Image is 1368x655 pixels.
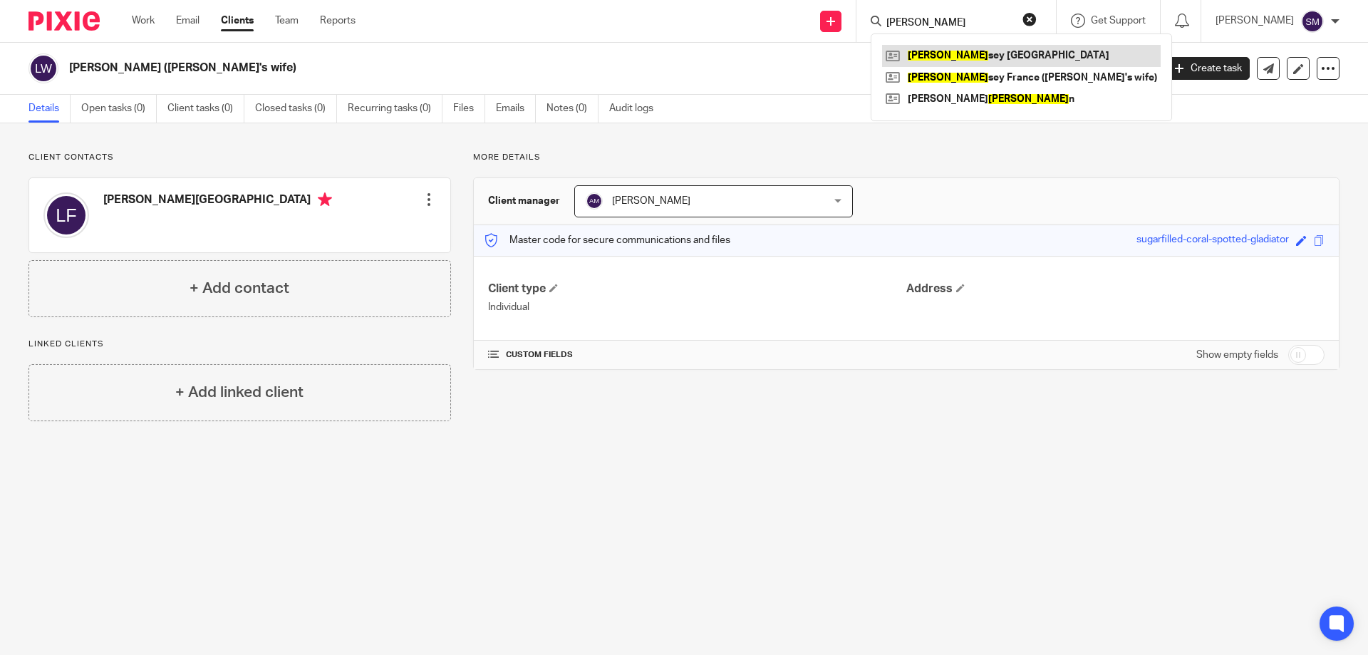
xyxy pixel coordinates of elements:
[190,277,289,299] h4: + Add contact
[167,95,244,123] a: Client tasks (0)
[496,95,536,123] a: Emails
[28,339,451,350] p: Linked clients
[132,14,155,28] a: Work
[1136,232,1289,249] div: sugarfilled-coral-spotted-gladiator
[69,61,931,76] h2: [PERSON_NAME] ([PERSON_NAME]'s wife)
[885,17,1013,30] input: Search
[586,192,603,210] img: svg%3E
[43,192,89,238] img: svg%3E
[488,349,906,361] h4: CUSTOM FIELDS
[175,381,304,403] h4: + Add linked client
[488,300,906,314] p: Individual
[488,194,560,208] h3: Client manager
[28,53,58,83] img: svg%3E
[1022,12,1037,26] button: Clear
[255,95,337,123] a: Closed tasks (0)
[1091,16,1146,26] span: Get Support
[453,95,485,123] a: Files
[546,95,598,123] a: Notes (0)
[473,152,1339,163] p: More details
[1216,14,1294,28] p: [PERSON_NAME]
[318,192,332,207] i: Primary
[81,95,157,123] a: Open tasks (0)
[484,233,730,247] p: Master code for secure communications and files
[906,282,1325,296] h4: Address
[1167,57,1250,80] a: Create task
[609,95,664,123] a: Audit logs
[103,192,332,210] h4: [PERSON_NAME][GEOGRAPHIC_DATA]
[1196,348,1278,362] label: Show empty fields
[28,95,71,123] a: Details
[348,95,442,123] a: Recurring tasks (0)
[488,282,906,296] h4: Client type
[221,14,254,28] a: Clients
[275,14,299,28] a: Team
[1301,10,1324,33] img: svg%3E
[612,196,690,206] span: [PERSON_NAME]
[28,11,100,31] img: Pixie
[28,152,451,163] p: Client contacts
[320,14,356,28] a: Reports
[176,14,199,28] a: Email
